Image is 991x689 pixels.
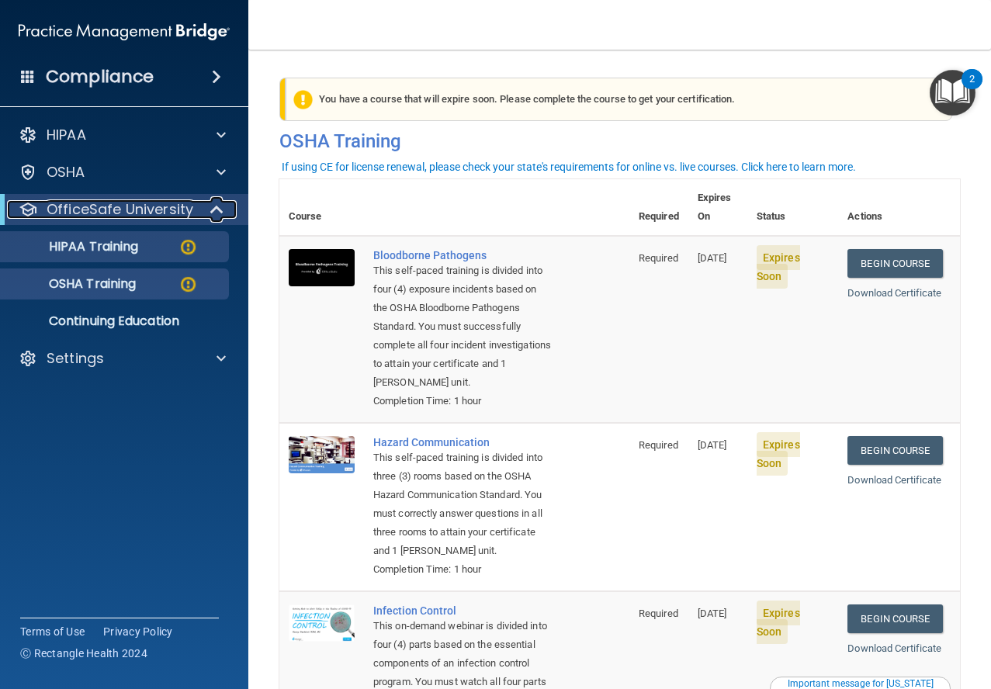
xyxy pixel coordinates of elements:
[279,130,960,152] h4: OSHA Training
[178,275,198,294] img: warning-circle.0cc9ac19.png
[847,642,941,654] a: Download Certificate
[373,604,552,617] a: Infection Control
[286,78,952,121] div: You have a course that will expire soon. Please complete the course to get your certification.
[20,624,85,639] a: Terms of Use
[639,608,678,619] span: Required
[847,604,942,633] a: Begin Course
[373,448,552,560] div: This self-paced training is divided into three (3) rooms based on the OSHA Hazard Communication S...
[747,179,838,236] th: Status
[688,179,747,236] th: Expires On
[698,608,727,619] span: [DATE]
[373,261,552,392] div: This self-paced training is divided into four (4) exposure incidents based on the OSHA Bloodborne...
[10,239,138,254] p: HIPAA Training
[46,66,154,88] h4: Compliance
[103,624,173,639] a: Privacy Policy
[969,79,975,99] div: 2
[373,436,552,448] a: Hazard Communication
[47,163,85,182] p: OSHA
[178,237,198,257] img: warning-circle.0cc9ac19.png
[19,163,226,182] a: OSHA
[279,179,364,236] th: Course
[629,179,688,236] th: Required
[20,646,147,661] span: Ⓒ Rectangle Health 2024
[847,436,942,465] a: Begin Course
[373,392,552,410] div: Completion Time: 1 hour
[47,126,86,144] p: HIPAA
[698,252,727,264] span: [DATE]
[47,349,104,368] p: Settings
[847,287,941,299] a: Download Certificate
[282,161,856,172] div: If using CE for license renewal, please check your state's requirements for online vs. live cours...
[847,474,941,486] a: Download Certificate
[19,126,226,144] a: HIPAA
[10,276,136,292] p: OSHA Training
[47,200,193,219] p: OfficeSafe University
[639,439,678,451] span: Required
[838,179,960,236] th: Actions
[373,560,552,579] div: Completion Time: 1 hour
[293,90,313,109] img: exclamation-circle-solid-warning.7ed2984d.png
[373,249,552,261] a: Bloodborne Pathogens
[757,245,800,289] span: Expires Soon
[847,249,942,278] a: Begin Course
[757,601,800,644] span: Expires Soon
[639,252,678,264] span: Required
[930,70,975,116] button: Open Resource Center, 2 new notifications
[698,439,727,451] span: [DATE]
[19,16,230,47] img: PMB logo
[279,159,858,175] button: If using CE for license renewal, please check your state's requirements for online vs. live cours...
[10,313,222,329] p: Continuing Education
[757,432,800,476] span: Expires Soon
[19,349,226,368] a: Settings
[19,200,225,219] a: OfficeSafe University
